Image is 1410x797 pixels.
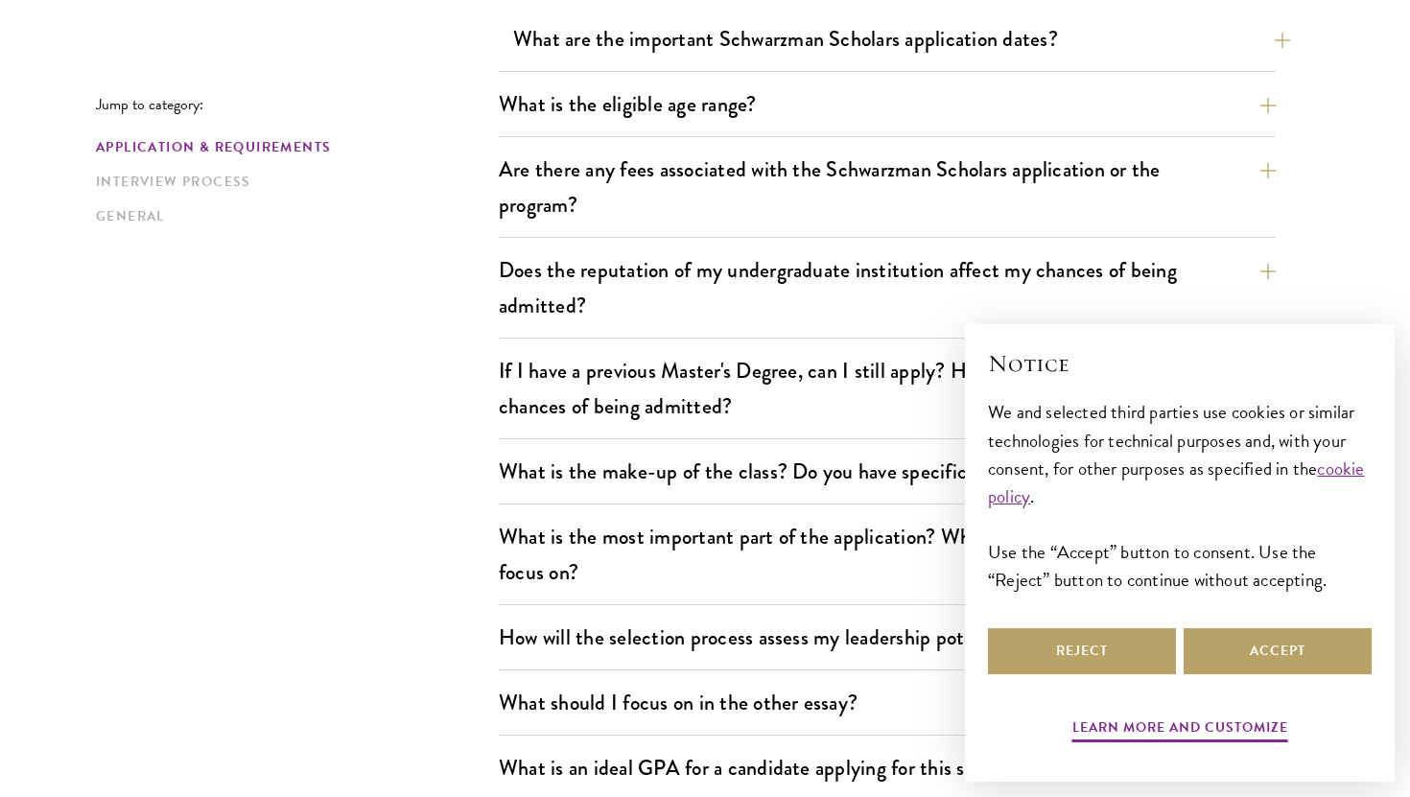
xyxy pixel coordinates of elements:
button: Learn more and customize [1072,715,1288,745]
a: Application & Requirements [96,137,487,157]
button: How will the selection process assess my leadership potential? [499,616,1276,659]
a: General [96,206,487,226]
button: If I have a previous Master's Degree, can I still apply? How might this impact my chances of bein... [499,349,1276,428]
div: We and selected third parties use cookies or similar technologies for technical purposes and, wit... [988,398,1372,593]
a: cookie policy [988,455,1365,510]
a: Interview Process [96,172,487,192]
button: Accept [1184,628,1372,674]
button: What should I focus on in the other essay? [499,681,1276,724]
button: Are there any fees associated with the Schwarzman Scholars application or the program? [499,148,1276,226]
button: What is the most important part of the application? What will the selection committee focus on? [499,515,1276,594]
button: What are the important Schwarzman Scholars application dates? [513,17,1290,60]
button: What is the make-up of the class? Do you have specific targets? [499,450,1276,493]
p: Jump to category: [96,96,499,113]
button: Reject [988,628,1176,674]
button: What is the eligible age range? [499,82,1276,126]
button: Does the reputation of my undergraduate institution affect my chances of being admitted? [499,248,1276,327]
button: What is an ideal GPA for a candidate applying for this scholarship? [499,746,1276,789]
h2: Notice [988,347,1372,380]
